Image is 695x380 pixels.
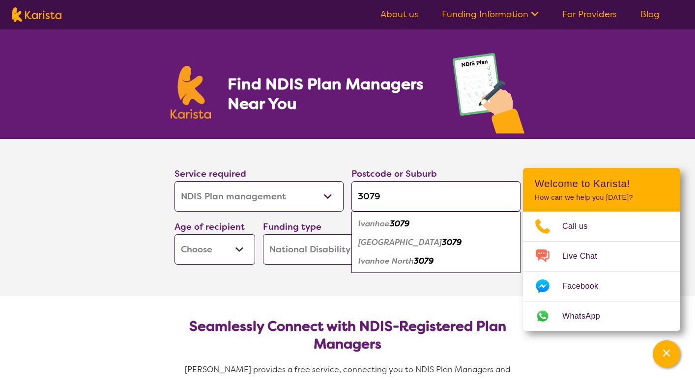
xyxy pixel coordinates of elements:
[351,181,521,212] input: Type
[380,8,418,20] a: About us
[535,178,668,190] h2: Welcome to Karista!
[358,237,442,247] em: [GEOGRAPHIC_DATA]
[356,215,516,233] div: Ivanhoe 3079
[182,318,513,353] h2: Seamlessly Connect with NDIS-Registered Plan Managers
[174,221,245,233] label: Age of recipient
[523,168,680,331] div: Channel Menu
[414,256,434,266] em: 3079
[358,256,414,266] em: Ivanhoe North
[453,53,524,139] img: plan-management
[535,193,668,202] p: How can we help you [DATE]?
[562,279,610,294] span: Facebook
[12,7,61,22] img: Karista logo
[562,309,612,324] span: WhatsApp
[442,8,539,20] a: Funding Information
[562,249,609,264] span: Live Chat
[562,219,600,234] span: Call us
[174,168,246,180] label: Service required
[356,252,516,271] div: Ivanhoe North 3079
[351,168,437,180] label: Postcode or Suburb
[640,8,660,20] a: Blog
[390,218,409,229] em: 3079
[171,66,211,119] img: Karista logo
[263,221,321,233] label: Funding type
[523,301,680,331] a: Web link opens in a new tab.
[653,340,680,368] button: Channel Menu
[356,233,516,252] div: Ivanhoe East 3079
[523,212,680,331] ul: Choose channel
[358,218,390,229] em: Ivanhoe
[442,237,462,247] em: 3079
[562,8,617,20] a: For Providers
[228,74,433,113] h1: Find NDIS Plan Managers Near You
